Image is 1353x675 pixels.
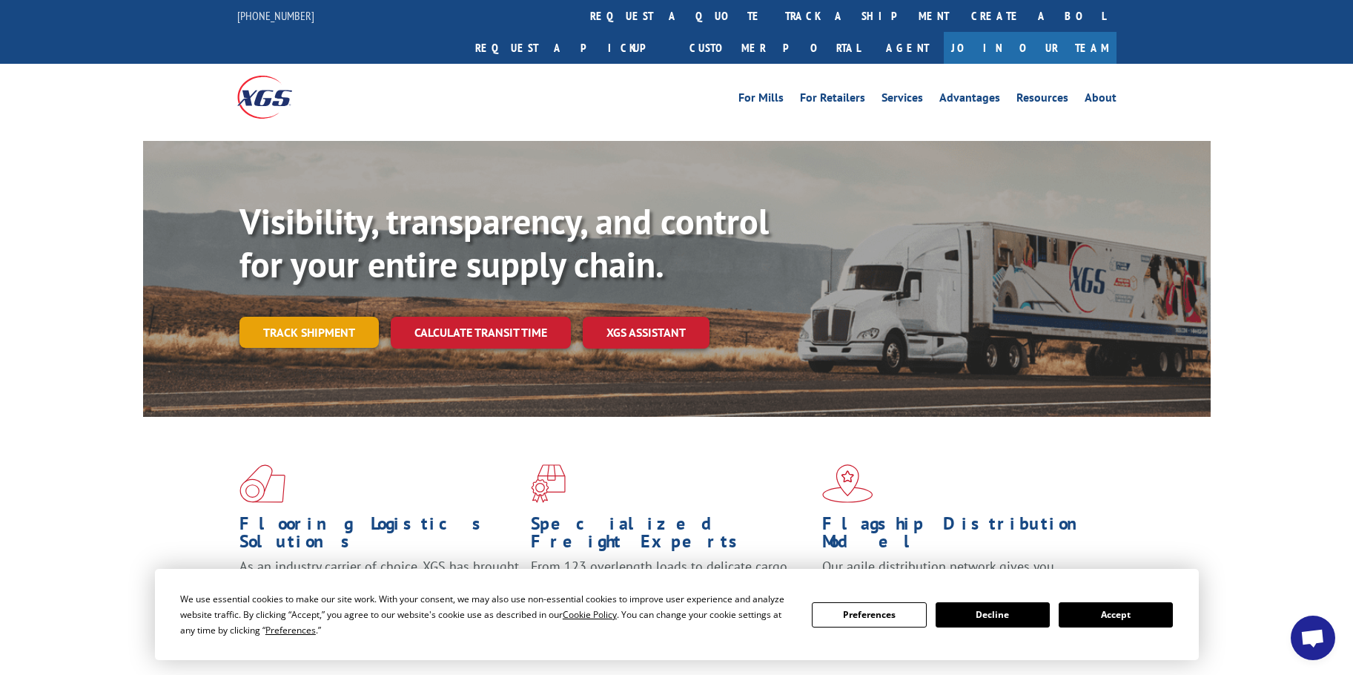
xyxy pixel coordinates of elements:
[822,515,1102,558] h1: Flagship Distribution Model
[237,8,314,23] a: [PHONE_NUMBER]
[822,464,873,503] img: xgs-icon-flagship-distribution-model-red
[583,317,709,349] a: XGS ASSISTANT
[265,624,316,636] span: Preferences
[738,92,784,108] a: For Mills
[1085,92,1117,108] a: About
[239,464,285,503] img: xgs-icon-total-supply-chain-intelligence-red
[531,464,566,503] img: xgs-icon-focused-on-flooring-red
[155,569,1199,660] div: Cookie Consent Prompt
[812,602,926,628] button: Preferences
[464,32,678,64] a: Request a pickup
[531,515,811,558] h1: Specialized Freight Experts
[939,92,1000,108] a: Advantages
[563,608,617,621] span: Cookie Policy
[881,92,923,108] a: Services
[391,317,571,349] a: Calculate transit time
[531,558,811,624] p: From 123 overlength loads to delicate cargo, our experienced staff knows the best way to move you...
[678,32,871,64] a: Customer Portal
[1059,602,1173,628] button: Accept
[944,32,1117,64] a: Join Our Team
[936,602,1050,628] button: Decline
[1291,616,1335,660] a: Open chat
[822,558,1095,593] span: Our agile distribution network gives you nationwide inventory management on demand.
[1016,92,1068,108] a: Resources
[239,317,379,348] a: Track shipment
[180,591,794,638] div: We use essential cookies to make our site work. With your consent, we may also use non-essential ...
[239,198,769,287] b: Visibility, transparency, and control for your entire supply chain.
[800,92,865,108] a: For Retailers
[239,515,520,558] h1: Flooring Logistics Solutions
[871,32,944,64] a: Agent
[239,558,519,610] span: As an industry carrier of choice, XGS has brought innovation and dedication to flooring logistics...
